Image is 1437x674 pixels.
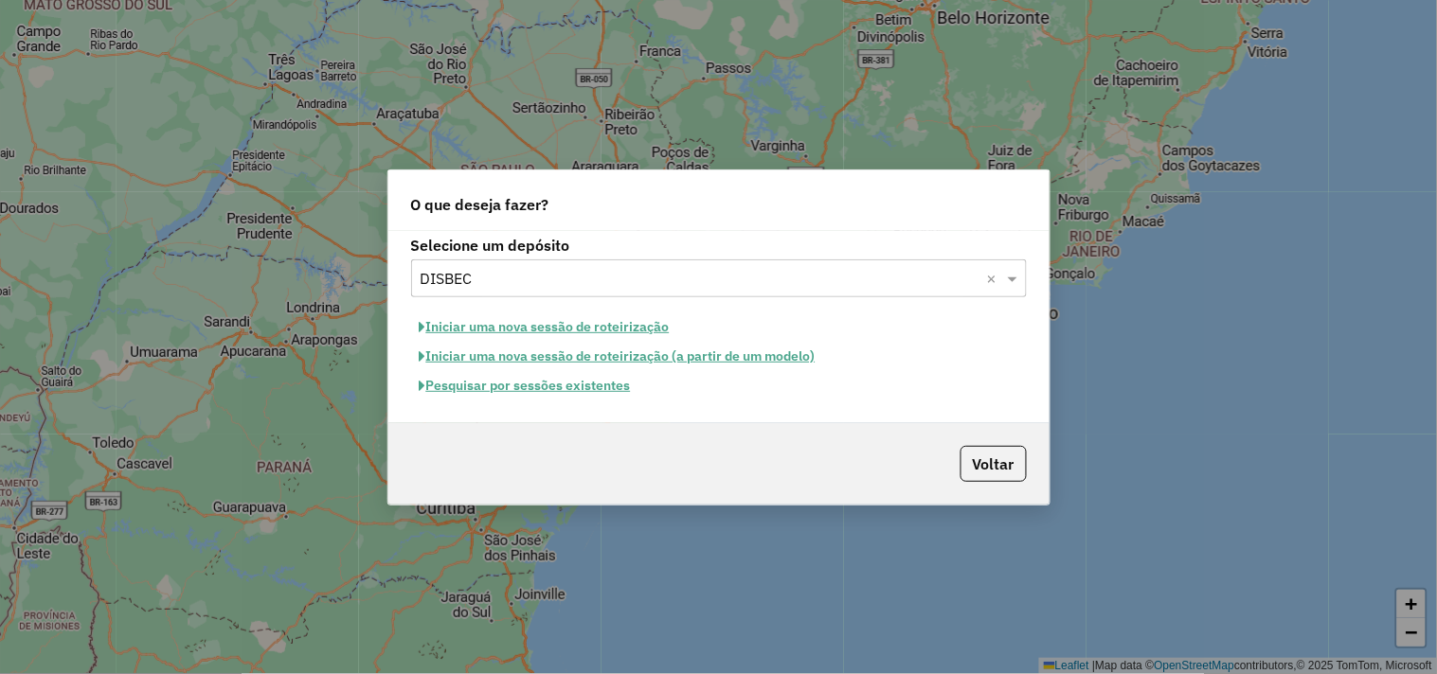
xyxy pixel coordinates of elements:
[411,234,1027,257] label: Selecione um depósito
[987,267,1003,290] span: Clear all
[411,193,549,216] span: O que deseja fazer?
[411,342,824,371] button: Iniciar uma nova sessão de roteirização (a partir de um modelo)
[961,446,1027,482] button: Voltar
[411,371,639,400] button: Pesquisar por sessões existentes
[411,312,678,342] button: Iniciar uma nova sessão de roteirização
